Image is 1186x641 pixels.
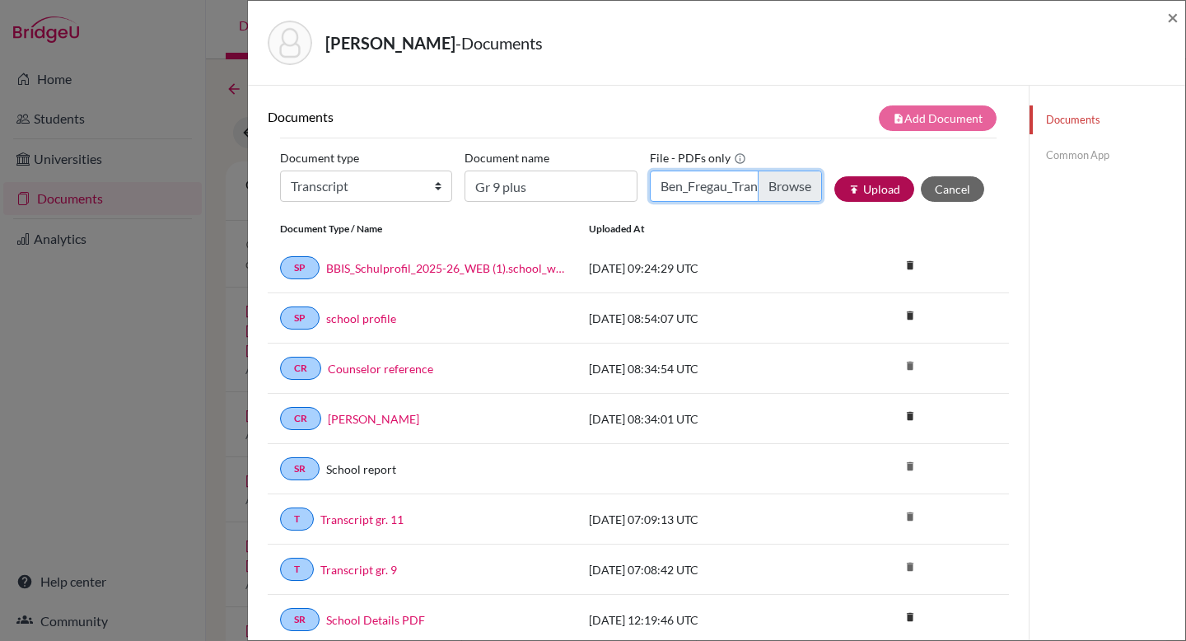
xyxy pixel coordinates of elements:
i: delete [898,504,922,529]
a: SP [280,306,320,330]
button: publishUpload [834,176,914,202]
a: SR [280,608,320,631]
a: delete [898,607,922,629]
a: delete [898,306,922,328]
i: note_add [893,113,904,124]
button: Cancel [921,176,984,202]
div: Uploaded at [577,222,824,236]
label: Document name [465,145,549,171]
a: Transcript gr. 11 [320,511,404,528]
a: School report [326,461,396,478]
i: delete [898,554,922,579]
a: Transcript gr. 9 [320,561,397,578]
a: [PERSON_NAME] [328,410,419,428]
a: BBIS_Schulprofil_2025-26_WEB (1).school_wide [326,260,564,277]
a: school profile [326,310,396,327]
span: - Documents [455,33,543,53]
i: publish [848,184,860,195]
a: T [280,558,314,581]
h6: Documents [268,109,638,124]
i: delete [898,353,922,378]
i: delete [898,404,922,428]
div: [DATE] 07:08:42 UTC [577,561,824,578]
div: Document Type / Name [268,222,577,236]
a: T [280,508,314,531]
button: note_addAdd Document [879,105,997,131]
a: delete [898,255,922,278]
a: CR [280,407,321,430]
i: delete [898,253,922,278]
a: delete [898,406,922,428]
a: Common App [1030,141,1185,170]
label: File - PDFs only [650,145,746,171]
div: [DATE] 09:24:29 UTC [577,260,824,277]
strong: [PERSON_NAME] [325,33,455,53]
i: delete [898,454,922,479]
label: Document type [280,145,359,171]
div: [DATE] 08:54:07 UTC [577,310,824,327]
a: SP [280,256,320,279]
i: delete [898,605,922,629]
div: [DATE] 08:34:01 UTC [577,410,824,428]
div: [DATE] 12:19:46 UTC [577,611,824,629]
i: delete [898,303,922,328]
a: CR [280,357,321,380]
span: × [1167,5,1179,29]
a: School Details PDF [326,611,425,629]
a: Counselor reference [328,360,433,377]
div: [DATE] 07:09:13 UTC [577,511,824,528]
a: SR [280,457,320,480]
div: [DATE] 08:34:54 UTC [577,360,824,377]
button: Close [1167,7,1179,27]
a: Documents [1030,105,1185,134]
